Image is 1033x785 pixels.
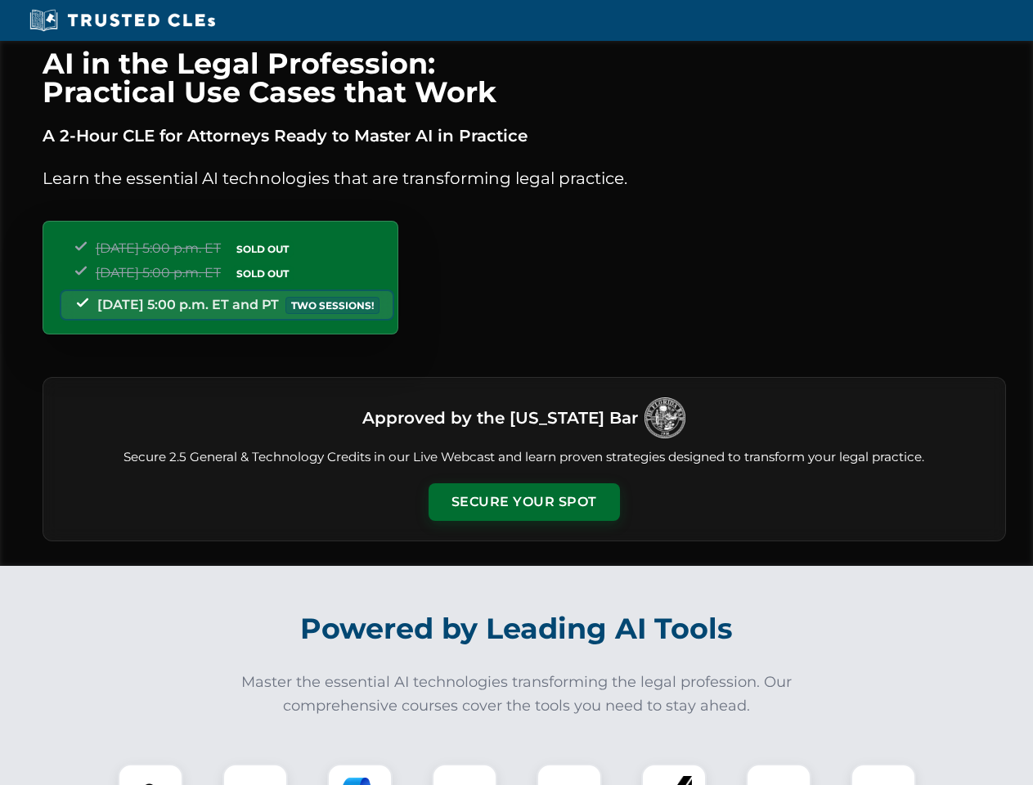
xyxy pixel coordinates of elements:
h1: AI in the Legal Profession: Practical Use Cases that Work [43,49,1006,106]
p: A 2-Hour CLE for Attorneys Ready to Master AI in Practice [43,123,1006,149]
span: [DATE] 5:00 p.m. ET [96,265,221,280]
p: Learn the essential AI technologies that are transforming legal practice. [43,165,1006,191]
span: SOLD OUT [231,265,294,282]
p: Secure 2.5 General & Technology Credits in our Live Webcast and learn proven strategies designed ... [63,448,986,467]
img: Logo [645,397,685,438]
h2: Powered by Leading AI Tools [64,600,970,657]
span: [DATE] 5:00 p.m. ET [96,240,221,256]
span: SOLD OUT [231,240,294,258]
p: Master the essential AI technologies transforming the legal profession. Our comprehensive courses... [231,671,803,718]
img: Trusted CLEs [25,8,220,33]
h3: Approved by the [US_STATE] Bar [362,403,638,433]
button: Secure Your Spot [429,483,620,521]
